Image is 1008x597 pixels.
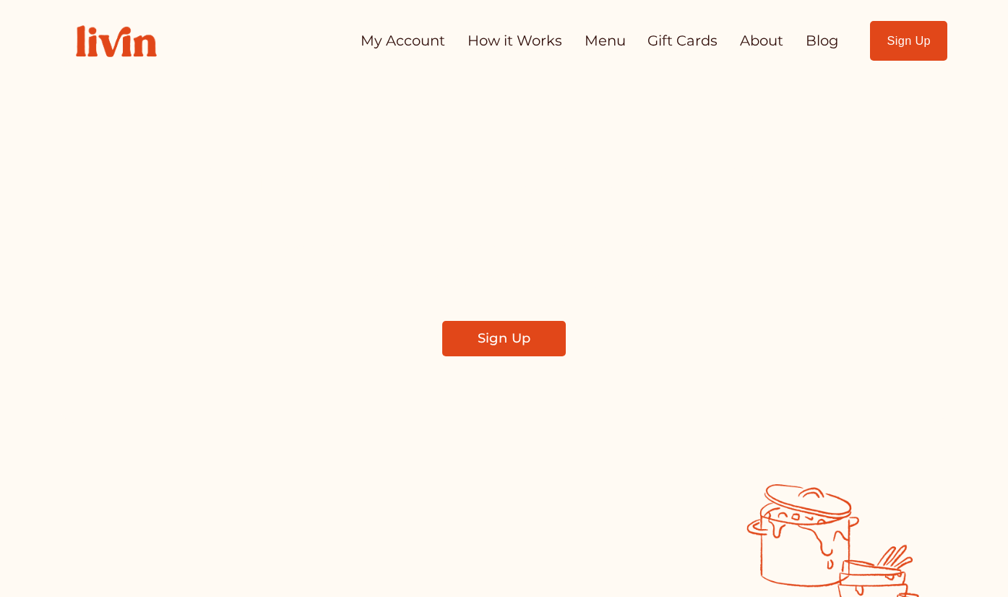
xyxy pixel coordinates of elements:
span: Find a local chef who prepares customized, healthy meals in your kitchen [271,233,738,295]
img: Livin [61,10,172,72]
a: Blog [806,27,838,55]
a: Sign Up [442,321,567,357]
a: Sign Up [870,21,947,61]
a: My Account [361,27,445,55]
a: Gift Cards [647,27,718,55]
a: How it Works [468,27,562,55]
a: Menu [585,27,626,55]
span: Take Back Your Evenings [210,143,798,210]
a: About [740,27,783,55]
